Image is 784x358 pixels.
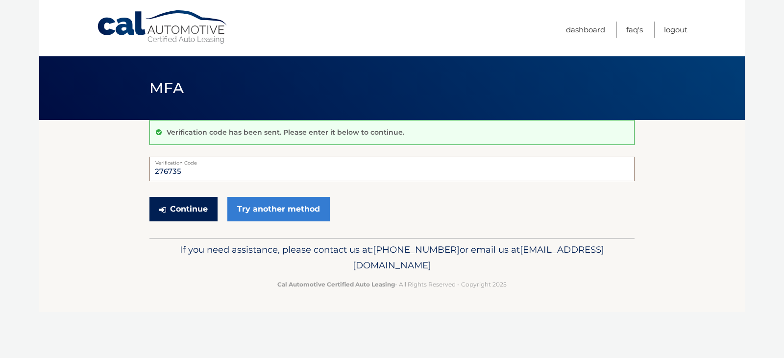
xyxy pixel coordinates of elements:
input: Verification Code [149,157,635,181]
label: Verification Code [149,157,635,165]
span: [EMAIL_ADDRESS][DOMAIN_NAME] [353,244,604,271]
strong: Cal Automotive Certified Auto Leasing [277,281,395,288]
p: If you need assistance, please contact us at: or email us at [156,242,628,273]
button: Continue [149,197,218,221]
span: [PHONE_NUMBER] [373,244,460,255]
a: Logout [664,22,687,38]
a: FAQ's [626,22,643,38]
p: Verification code has been sent. Please enter it below to continue. [167,128,404,137]
a: Dashboard [566,22,605,38]
a: Try another method [227,197,330,221]
span: MFA [149,79,184,97]
p: - All Rights Reserved - Copyright 2025 [156,279,628,289]
a: Cal Automotive [97,10,229,45]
